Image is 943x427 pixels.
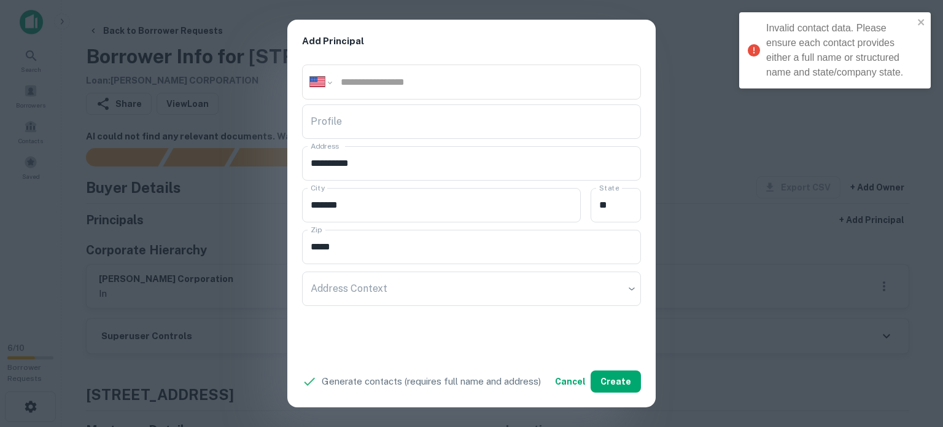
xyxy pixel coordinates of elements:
[287,20,656,63] h2: Add Principal
[311,141,339,151] label: Address
[882,329,943,388] iframe: Chat Widget
[311,224,322,235] label: Zip
[591,370,641,393] button: Create
[917,17,926,29] button: close
[766,21,914,80] div: Invalid contact data. Please ensure each contact provides either a full name or structured name a...
[550,370,591,393] button: Cancel
[311,182,325,193] label: City
[302,272,641,306] div: ​
[322,374,541,389] p: Generate contacts (requires full name and address)
[599,182,619,193] label: State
